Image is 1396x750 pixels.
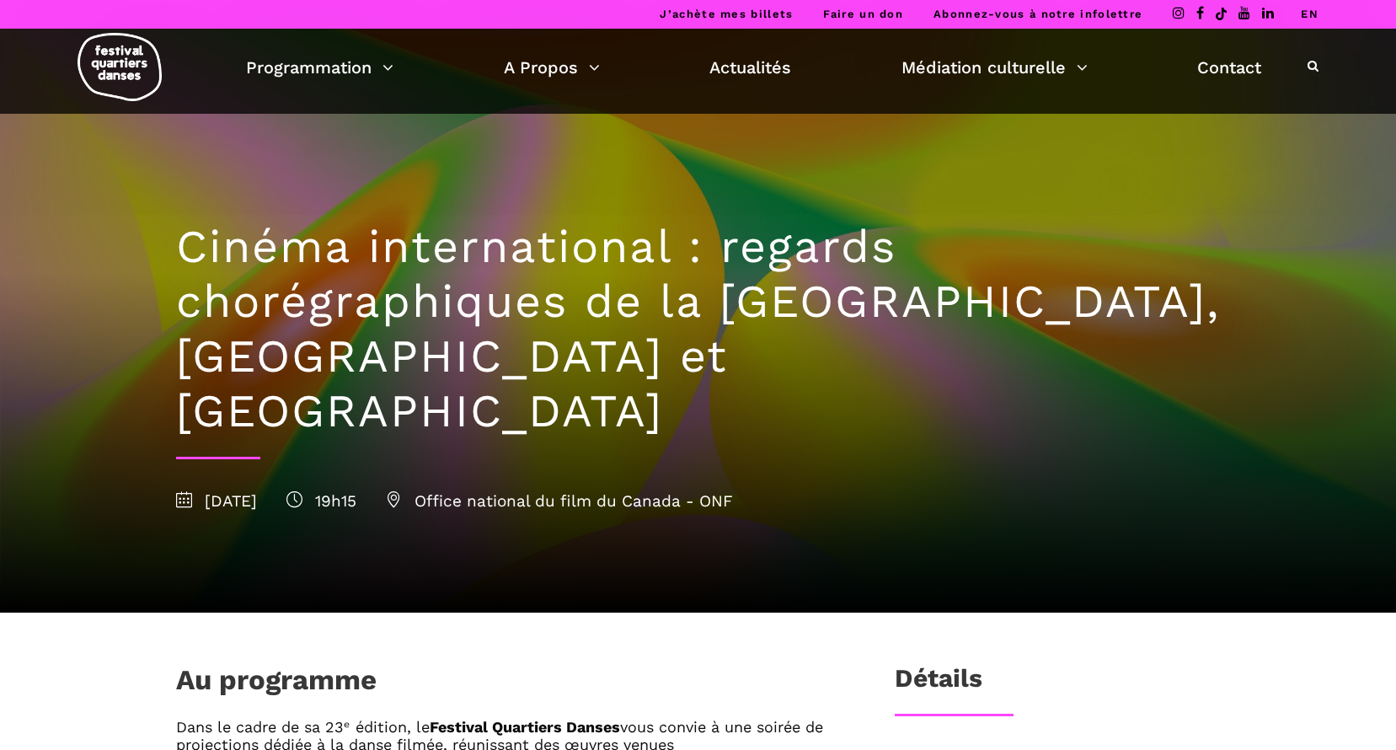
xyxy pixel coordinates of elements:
a: Programmation [246,53,393,82]
span: Dans le cadre de sa 23ᵉ édition, le [176,718,430,736]
a: Médiation culturelle [901,53,1088,82]
h1: Au programme [176,663,377,705]
h1: Cinéma international : regards chorégraphiques de la [GEOGRAPHIC_DATA], [GEOGRAPHIC_DATA] et [GEO... [176,220,1221,438]
span: [DATE] [176,491,257,511]
a: A Propos [504,53,600,82]
a: Actualités [709,53,791,82]
a: Abonnez-vous à notre infolettre [933,8,1142,20]
a: Contact [1197,53,1261,82]
a: EN [1301,8,1318,20]
h3: Détails [895,663,982,705]
span: Office national du film du Canada - ONF [386,491,733,511]
a: Faire un don [823,8,903,20]
a: J’achète mes billets [660,8,793,20]
span: 19h15 [286,491,356,511]
b: Festival Quartiers Danses [430,718,620,736]
img: logo-fqd-med [78,33,162,101]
